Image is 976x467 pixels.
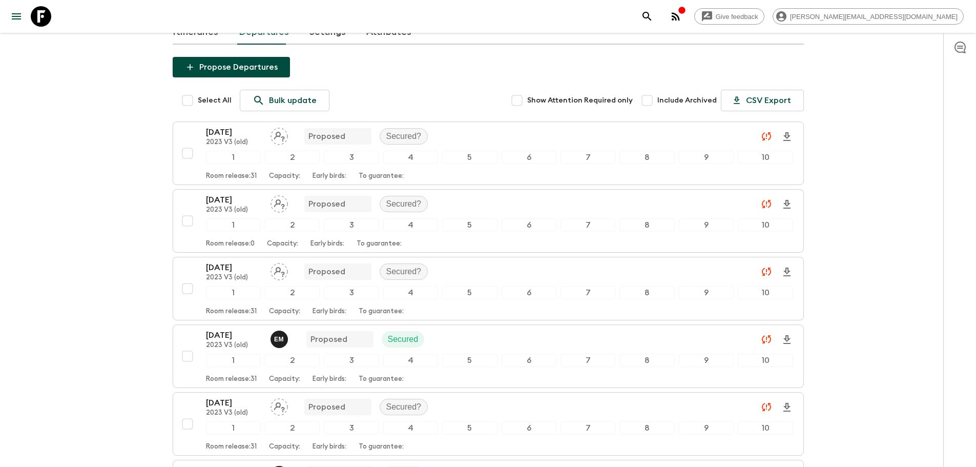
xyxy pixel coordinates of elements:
p: Proposed [310,333,347,346]
p: [DATE] [206,261,262,274]
p: Room release: 31 [206,443,257,451]
div: 5 [442,354,497,367]
div: 8 [619,151,674,164]
div: 4 [383,286,438,299]
div: 1 [206,151,261,164]
div: 8 [619,286,674,299]
span: Emanuel Munisi [271,334,290,342]
button: [DATE]2023 V3 (old)Emanuel MunisiProposedSecured12345678910Room release:31Capacity:Early birds:To... [173,324,804,388]
div: [PERSON_NAME][EMAIL_ADDRESS][DOMAIN_NAME] [773,8,964,25]
svg: Unable to sync - Check prices and secured [760,130,773,143]
svg: Download Onboarding [781,131,793,143]
a: Give feedback [694,8,764,25]
div: Secured? [380,196,428,212]
div: Secured? [380,263,428,280]
button: [DATE]2023 V3 (old)Assign pack leaderProposedSecured?12345678910Room release:31Capacity:Early bir... [173,121,804,185]
div: Secured? [380,399,428,415]
div: 9 [679,151,734,164]
svg: Unable to sync - Check prices and secured [760,333,773,346]
p: Capacity: [269,308,300,316]
div: 6 [502,286,556,299]
div: 1 [206,421,261,435]
p: Room release: 31 [206,375,257,383]
span: Assign pack leader [271,131,288,139]
p: To guarantee: [359,308,404,316]
p: [DATE] [206,126,262,138]
div: Secured [382,331,425,348]
p: Proposed [308,198,345,210]
button: Propose Departures [173,57,290,77]
button: menu [6,6,27,27]
svg: Unable to sync - Check prices and secured [760,401,773,413]
div: 2 [265,354,320,367]
p: 2023 V3 (old) [206,206,262,214]
div: 8 [619,354,674,367]
div: 10 [738,151,793,164]
div: 5 [442,286,497,299]
div: 8 [619,421,674,435]
div: 4 [383,151,438,164]
div: Secured? [380,128,428,145]
p: Secured? [386,130,422,143]
p: Capacity: [269,375,300,383]
div: 7 [560,354,615,367]
p: Early birds: [313,172,346,180]
p: 2023 V3 (old) [206,274,262,282]
p: 2023 V3 (old) [206,341,262,350]
span: [PERSON_NAME][EMAIL_ADDRESS][DOMAIN_NAME] [784,13,963,21]
svg: Download Onboarding [781,198,793,211]
div: 10 [738,354,793,367]
span: Give feedback [710,13,764,21]
p: E M [274,335,284,343]
div: 2 [265,218,320,232]
p: Secured [388,333,419,346]
p: [DATE] [206,194,262,206]
p: Secured? [386,401,422,413]
svg: Download Onboarding [781,334,793,346]
div: 3 [324,286,379,299]
div: 2 [265,286,320,299]
div: 9 [679,218,734,232]
div: 5 [442,151,497,164]
div: 3 [324,421,379,435]
div: 4 [383,421,438,435]
button: EM [271,331,290,348]
div: 6 [502,354,556,367]
div: 7 [560,421,615,435]
svg: Download Onboarding [781,266,793,278]
p: Secured? [386,266,422,278]
span: Show Attention Required only [527,95,633,106]
p: 2023 V3 (old) [206,409,262,417]
a: Bulk update [240,90,329,111]
button: [DATE]2023 V3 (old)Assign pack leaderProposedSecured?12345678910Room release:31Capacity:Early bir... [173,257,804,320]
p: [DATE] [206,397,262,409]
p: Proposed [308,266,345,278]
span: Select All [198,95,232,106]
p: To guarantee: [357,240,402,248]
div: 8 [619,218,674,232]
span: Assign pack leader [271,266,288,274]
p: Early birds: [313,375,346,383]
p: Bulk update [269,94,317,107]
div: 9 [679,421,734,435]
div: 1 [206,286,261,299]
button: [DATE]2023 V3 (old)Assign pack leaderProposedSecured?12345678910Room release:31Capacity:Early bir... [173,392,804,456]
p: To guarantee: [359,172,404,180]
span: Assign pack leader [271,401,288,410]
div: 3 [324,354,379,367]
p: To guarantee: [359,443,404,451]
p: Capacity: [269,443,300,451]
p: Room release: 31 [206,308,257,316]
svg: Download Onboarding [781,401,793,414]
button: [DATE]2023 V3 (old)Assign pack leaderProposedSecured?12345678910Room release:0Capacity:Early bird... [173,189,804,253]
div: 10 [738,286,793,299]
div: 1 [206,218,261,232]
svg: Unable to sync - Check prices and secured [760,266,773,278]
div: 9 [679,286,734,299]
span: Assign pack leader [271,198,288,207]
p: [DATE] [206,329,262,341]
div: 6 [502,218,556,232]
div: 5 [442,218,497,232]
div: 7 [560,151,615,164]
div: 7 [560,218,615,232]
